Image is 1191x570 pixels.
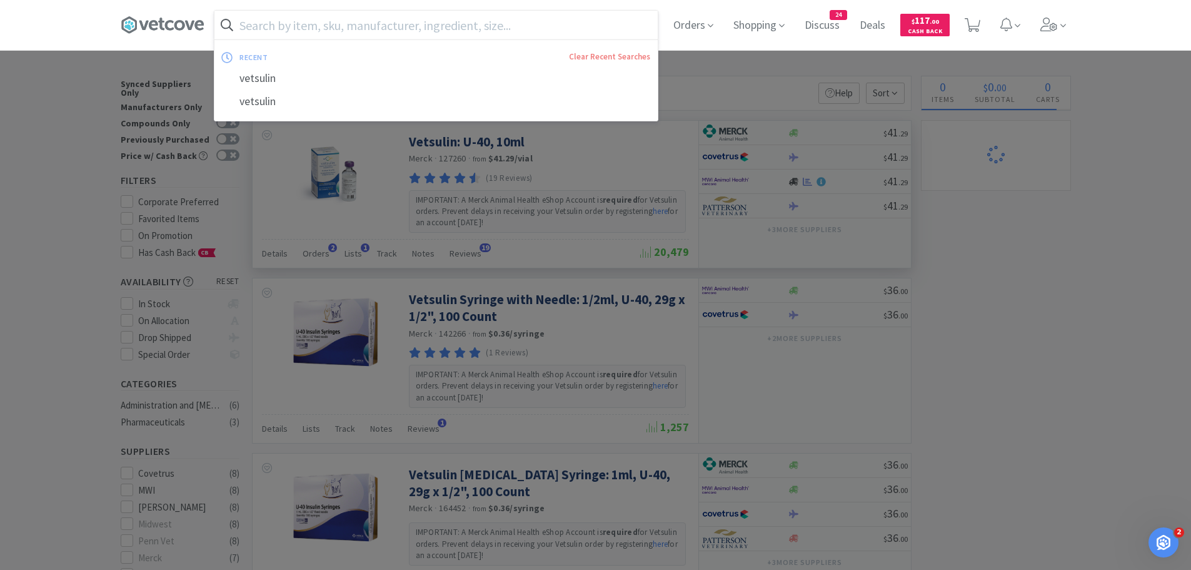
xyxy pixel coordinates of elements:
[569,51,650,62] a: Clear Recent Searches
[912,14,939,26] span: 117
[800,20,845,31] a: Discuss24
[214,90,658,113] div: vetsulin
[239,48,418,67] div: recent
[930,18,939,26] span: . 00
[214,11,658,39] input: Search by item, sku, manufacturer, ingredient, size...
[855,20,890,31] a: Deals
[1174,527,1184,537] span: 2
[908,28,942,36] span: Cash Back
[214,67,658,90] div: vetsulin
[830,11,847,19] span: 24
[912,18,915,26] span: $
[1148,527,1178,557] iframe: Intercom live chat
[900,8,950,42] a: $117.00Cash Back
